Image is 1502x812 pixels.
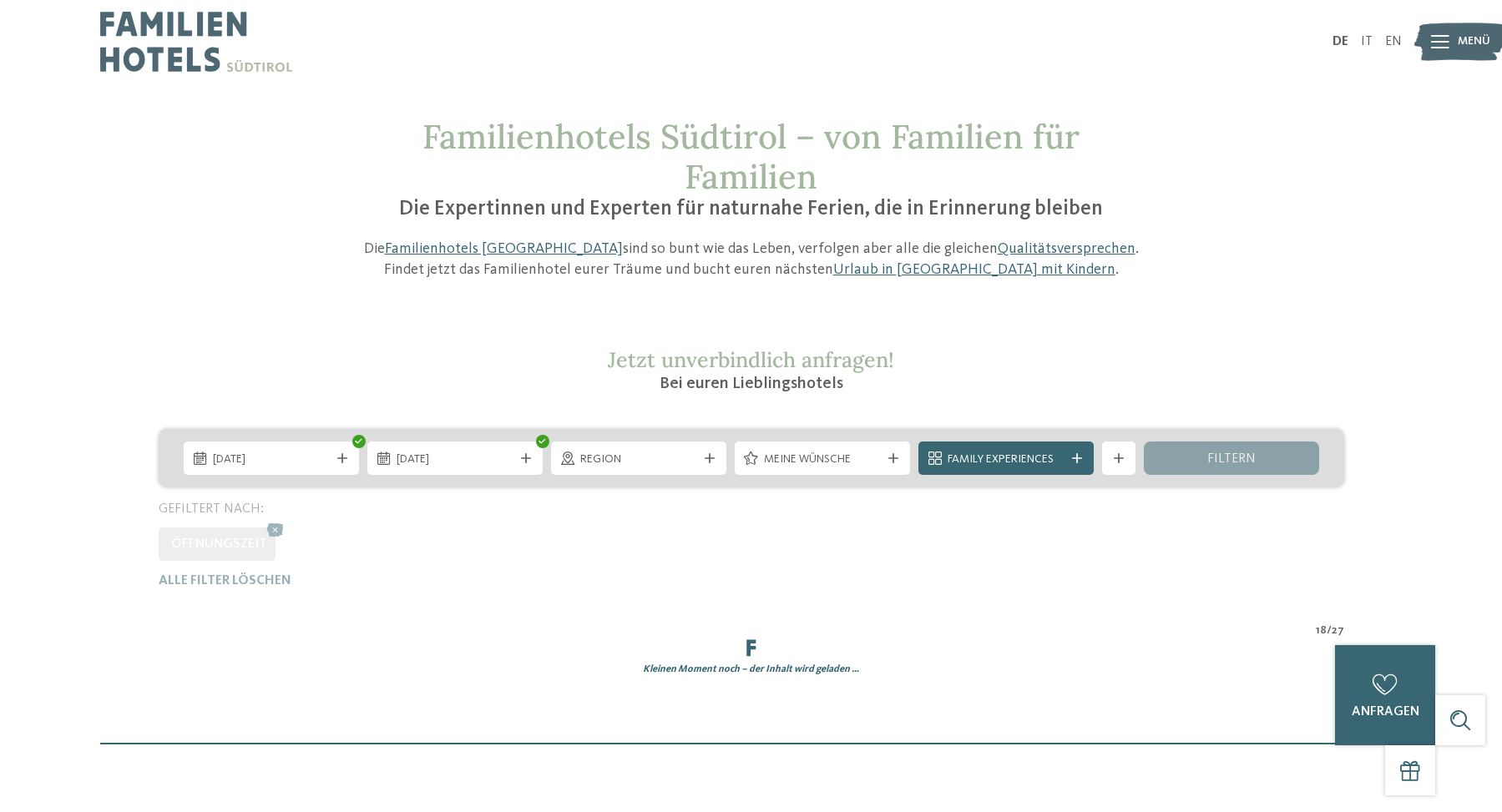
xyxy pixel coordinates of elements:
div: Kleinen Moment noch – der Inhalt wird geladen … [146,663,1357,677]
span: [DATE] [213,451,330,468]
span: Region [580,451,697,468]
span: Jetzt unverbindlich anfragen! [608,346,894,373]
span: Menü [1458,33,1490,50]
span: Bei euren Lieblingshotels [660,376,843,392]
span: / [1327,623,1332,639]
a: IT [1361,35,1373,48]
span: Familienhotels Südtirol – von Familien für Familien [422,115,1080,198]
a: EN [1385,35,1402,48]
span: 18 [1316,623,1327,639]
span: 27 [1332,623,1344,639]
a: Qualitätsversprechen [998,241,1135,256]
span: Family Experiences [948,451,1065,468]
a: anfragen [1335,645,1435,745]
span: [DATE] [397,451,513,468]
p: Die sind so bunt wie das Leben, verfolgen aber alle die gleichen . Findet jetzt das Familienhotel... [355,239,1148,280]
span: anfragen [1352,705,1419,719]
span: Die Expertinnen und Experten für naturnahe Ferien, die in Erinnerung bleiben [399,199,1103,219]
span: Meine Wünsche [764,451,881,468]
a: Familienhotels [GEOGRAPHIC_DATA] [385,241,623,256]
a: Urlaub in [GEOGRAPHIC_DATA] mit Kindern [833,262,1115,277]
a: DE [1333,35,1348,48]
